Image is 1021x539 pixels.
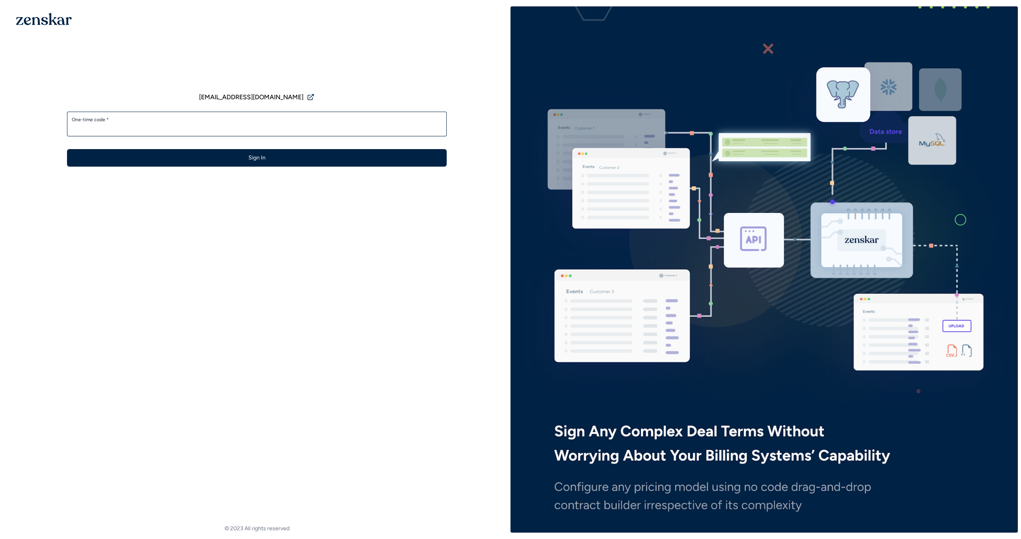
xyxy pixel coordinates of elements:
label: One-time code * [72,116,442,123]
footer: © 2023 All rights reserved [3,525,510,533]
img: 1OGAJ2xQqyY4LXKgY66KYq0eOWRCkrZdAb3gUhuVAqdWPZE9SRJmCz+oDMSn4zDLXe31Ii730ItAGKgCKgCCgCikA4Av8PJUP... [16,13,72,25]
button: Sign In [67,149,447,167]
span: [EMAIL_ADDRESS][DOMAIN_NAME] [199,92,304,102]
